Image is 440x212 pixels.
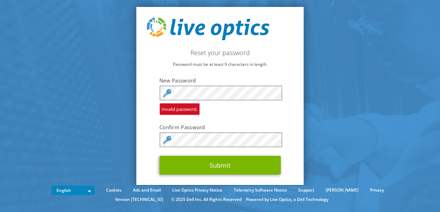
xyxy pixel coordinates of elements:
[159,124,281,131] label: Confirm Password
[147,49,293,56] h2: Reset your password
[365,186,389,194] a: Privacy
[112,196,167,203] li: Version [TECHNICAL_ID]
[159,156,281,175] button: Submit
[147,17,270,40] img: live_optics_svg.svg
[101,186,127,194] a: Cookies
[159,103,200,115] span: Invalid password.
[229,186,292,194] a: Telemetry Software Notice
[147,61,293,68] p: Password must be at least 9 characters in length.
[246,196,328,203] li: Powered by Live Optics, a Dell Technology
[128,186,166,194] a: Ads and Email
[167,186,228,194] a: Live Optics Privacy Notice
[293,186,319,194] a: Support
[168,196,245,203] li: © 2025 Dell Inc. All Rights Reserved
[159,77,281,84] label: New Password
[320,186,364,194] a: [PERSON_NAME]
